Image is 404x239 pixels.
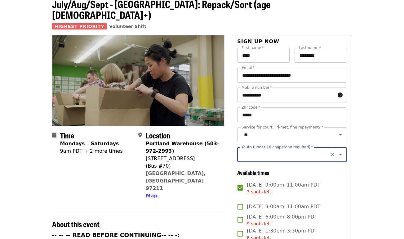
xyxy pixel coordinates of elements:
[247,181,320,195] span: [DATE] 9:00am–11:00am PDT
[237,107,347,122] input: ZIP code
[336,150,345,159] button: Open
[52,132,56,138] i: calendar icon
[146,155,220,162] div: [STREET_ADDRESS]
[242,106,260,109] label: ZIP code
[328,150,337,159] button: Clear
[146,162,220,170] div: (Bus #70)
[242,46,264,50] label: First name
[247,203,320,210] span: [DATE] 9:00am–11:00am PDT
[146,141,219,154] strong: Portland Warehouse (503-972-2993)
[52,219,100,229] span: About this event
[146,130,170,141] span: Location
[237,68,347,83] input: Email
[336,130,345,139] button: Open
[138,132,142,138] i: map-marker-alt icon
[237,48,290,63] input: First name
[237,38,279,44] span: Sign up now
[146,170,206,191] a: [GEOGRAPHIC_DATA], [GEOGRAPHIC_DATA] 97211
[242,66,255,70] label: Email
[52,35,224,125] img: July/Aug/Sept - Portland: Repack/Sort (age 8+) organized by Oregon Food Bank
[237,169,269,177] span: Available times
[146,193,158,199] span: Map
[52,232,180,238] strong: -- -- -- READ BEFORE CONTINUING-- -- -:
[247,189,271,194] span: 3 spots left
[60,130,74,141] span: Time
[295,48,347,63] input: Last name
[60,147,123,155] div: 9am PDT + 2 more times
[60,141,119,147] strong: Mondays – Saturdays
[247,221,271,226] span: 9 spots left
[242,145,313,149] label: Youth (under 16 chaperone required)
[242,125,323,129] label: Service for court, Tri-met, fine repayment?
[52,23,107,29] span: Highest Priority
[338,92,343,98] i: circle-info icon
[247,213,317,227] span: [DATE] 6:00pm–8:00pm PDT
[299,46,321,50] label: Last name
[242,86,272,89] label: Mobile number
[146,192,158,200] button: Map
[109,24,146,29] a: Volunteer Shift
[237,88,335,102] input: Mobile number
